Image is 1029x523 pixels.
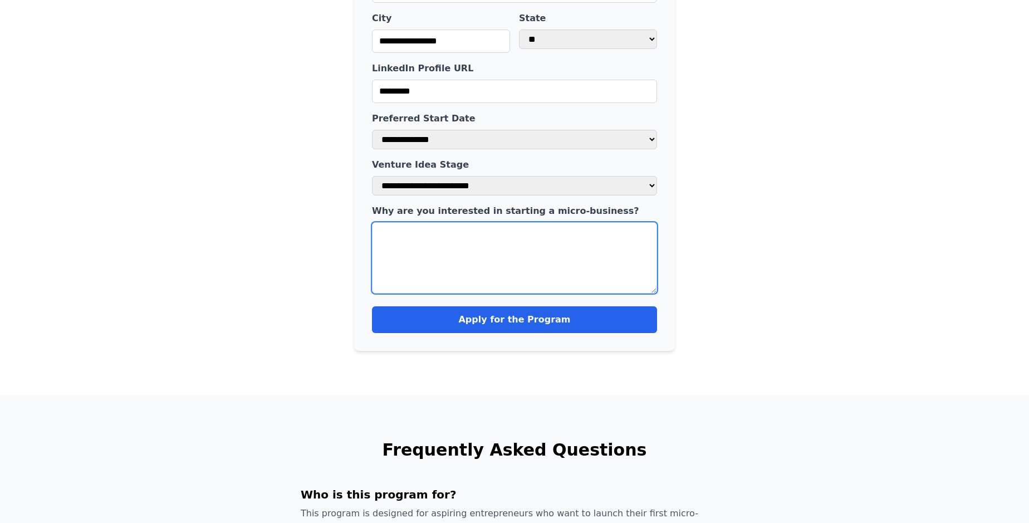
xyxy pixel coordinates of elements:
[372,112,657,125] label: Preferred Start Date
[372,62,657,75] label: LinkedIn Profile URL
[167,440,862,460] h2: Frequently Asked Questions
[519,12,657,25] label: State
[372,12,510,25] label: City
[301,487,728,502] h3: Who is this program for?
[372,204,657,218] label: Why are you interested in starting a micro-business?
[372,306,657,333] button: Apply for the Program
[372,158,657,172] label: Venture Idea Stage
